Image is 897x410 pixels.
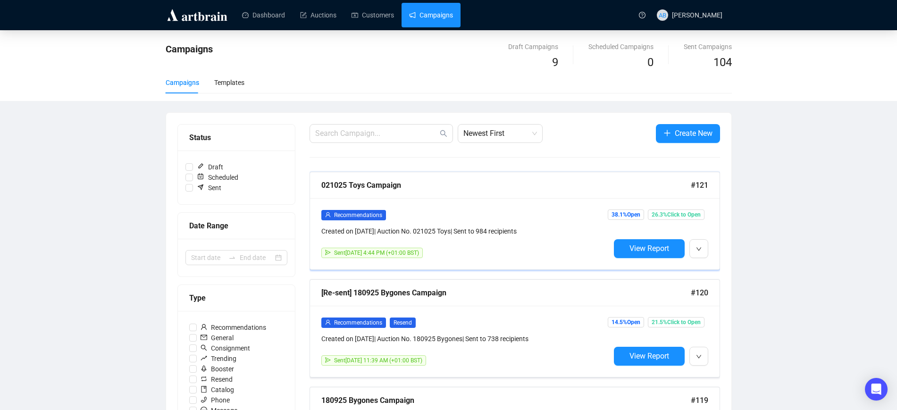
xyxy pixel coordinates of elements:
span: Create New [675,127,713,139]
span: 21.5% Click to Open [648,317,704,327]
span: Scheduled [193,172,242,183]
span: 26.3% Click to Open [648,209,704,220]
span: 104 [713,56,732,69]
div: Draft Campaigns [508,42,558,52]
span: Booster [197,364,238,374]
span: 38.1% Open [608,209,644,220]
input: End date [240,252,273,263]
span: down [696,354,702,360]
span: rocket [201,365,207,372]
span: search [440,130,447,137]
span: AB [658,10,666,20]
div: Created on [DATE] | Auction No. 021025 Toys | Sent to 984 recipients [321,226,610,236]
div: Sent Campaigns [684,42,732,52]
span: Trending [197,353,240,364]
input: Search Campaign... [315,128,438,139]
a: [Re-sent] 180925 Bygones Campaign#120userRecommendationsResendCreated on [DATE]| Auction No. 1809... [310,279,720,377]
span: send [325,250,331,255]
div: [Re-sent] 180925 Bygones Campaign [321,287,691,299]
input: Start date [191,252,225,263]
a: Campaigns [409,3,453,27]
span: user [325,319,331,325]
span: Campaigns [166,43,213,55]
div: Status [189,132,284,143]
span: Consignment [197,343,254,353]
span: to [228,254,236,261]
div: Date Range [189,220,284,232]
span: Recommendations [334,319,382,326]
span: Recommendations [334,212,382,218]
a: Customers [352,3,394,27]
button: View Report [614,239,685,258]
span: question-circle [639,12,646,18]
span: Catalog [197,385,238,395]
span: #119 [691,394,708,406]
span: 14.5% Open [608,317,644,327]
div: 021025 Toys Campaign [321,179,691,191]
span: user [201,324,207,330]
span: Newest First [463,125,537,142]
span: rise [201,355,207,361]
span: #120 [691,287,708,299]
div: Type [189,292,284,304]
span: user [325,212,331,218]
span: Draft [193,162,227,172]
span: mail [201,334,207,341]
div: Open Intercom Messenger [865,378,888,401]
button: View Report [614,347,685,366]
div: 180925 Bygones Campaign [321,394,691,406]
span: 9 [552,56,558,69]
span: Sent [193,183,225,193]
span: Sent [DATE] 4:44 PM (+01:00 BST) [334,250,419,256]
div: Templates [214,77,244,88]
span: View Report [629,244,669,253]
span: General [197,333,237,343]
span: Phone [197,395,234,405]
span: Resend [390,318,416,328]
img: logo [166,8,229,23]
span: Sent [DATE] 11:39 AM (+01:00 BST) [334,357,422,364]
span: [PERSON_NAME] [672,11,722,19]
span: View Report [629,351,669,360]
button: Create New [656,124,720,143]
div: Created on [DATE] | Auction No. 180925 Bygones | Sent to 738 recipients [321,334,610,344]
a: Auctions [300,3,336,27]
span: Recommendations [197,322,270,333]
span: #121 [691,179,708,191]
a: Dashboard [242,3,285,27]
div: Campaigns [166,77,199,88]
span: 0 [647,56,654,69]
span: Resend [197,374,236,385]
span: book [201,386,207,393]
span: swap-right [228,254,236,261]
span: plus [663,129,671,137]
div: Scheduled Campaigns [588,42,654,52]
span: send [325,357,331,363]
span: phone [201,396,207,403]
span: down [696,246,702,252]
span: search [201,344,207,351]
span: retweet [201,376,207,382]
a: 021025 Toys Campaign#121userRecommendationsCreated on [DATE]| Auction No. 021025 Toys| Sent to 98... [310,172,720,270]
